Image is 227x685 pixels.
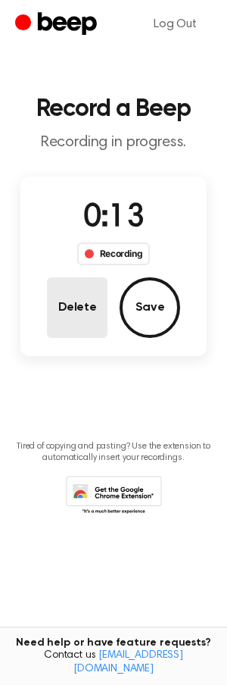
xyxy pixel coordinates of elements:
[12,97,215,121] h1: Record a Beep
[77,242,151,265] div: Recording
[83,202,144,234] span: 0:13
[120,277,180,338] button: Save Audio Record
[9,649,218,676] span: Contact us
[47,277,107,338] button: Delete Audio Record
[12,441,215,464] p: Tired of copying and pasting? Use the extension to automatically insert your recordings.
[15,10,101,39] a: Beep
[12,133,215,152] p: Recording in progress.
[138,6,212,42] a: Log Out
[73,650,183,674] a: [EMAIL_ADDRESS][DOMAIN_NAME]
